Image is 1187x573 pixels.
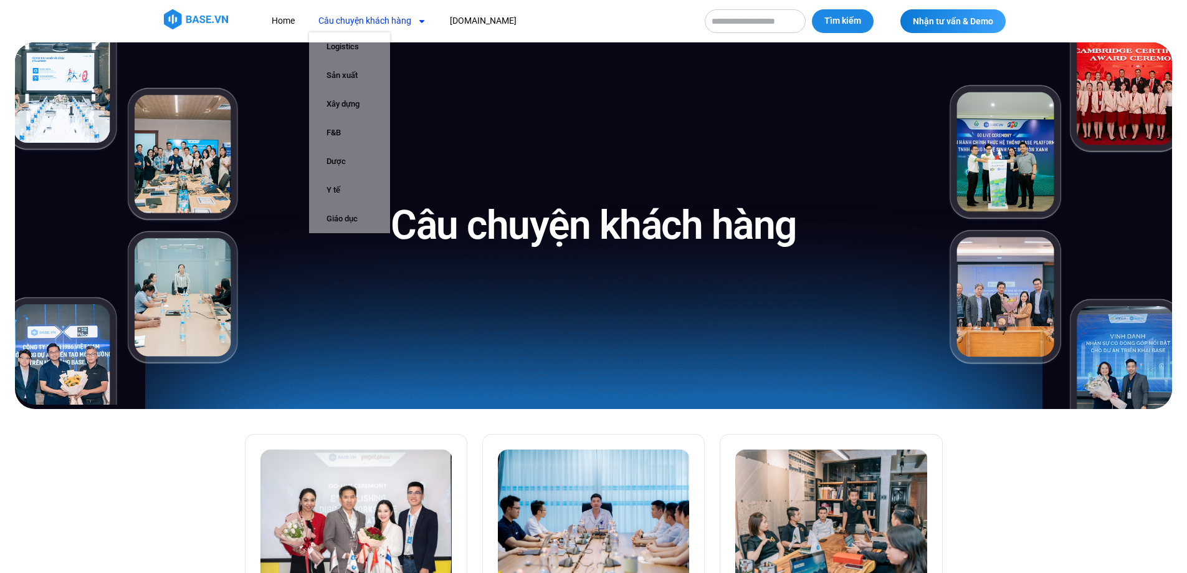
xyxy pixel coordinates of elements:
[309,32,390,233] ul: Câu chuyện khách hàng
[262,9,304,32] a: Home
[309,176,390,205] a: Y tế
[391,200,796,251] h1: Câu chuyện khách hàng
[309,147,390,176] a: Dược
[441,9,526,32] a: [DOMAIN_NAME]
[309,9,436,32] a: Câu chuyện khách hàng
[309,90,390,118] a: Xây dựng
[309,32,390,61] a: Logistics
[900,9,1006,33] a: Nhận tư vấn & Demo
[913,17,993,26] span: Nhận tư vấn & Demo
[812,9,874,33] button: Tìm kiếm
[824,15,861,27] span: Tìm kiếm
[309,118,390,147] a: F&B
[309,61,390,90] a: Sản xuất
[262,9,692,32] nav: Menu
[309,205,390,233] a: Giáo dục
